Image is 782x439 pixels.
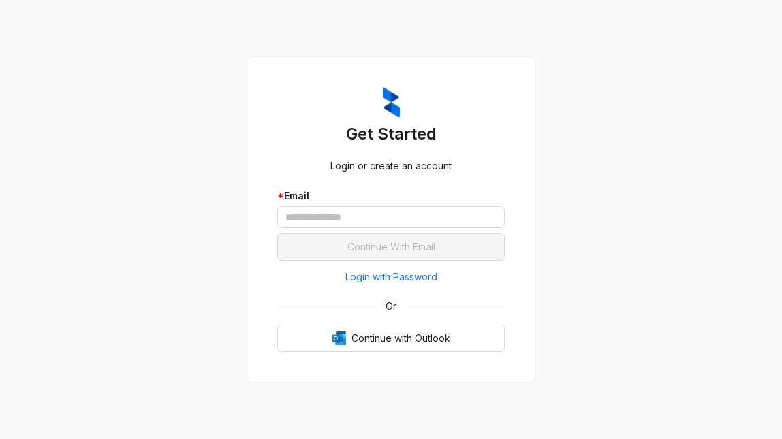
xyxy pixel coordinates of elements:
button: Continue With Email [277,233,505,261]
span: Continue with Outlook [351,331,450,346]
span: Login with Password [345,270,437,284]
img: ZumaIcon [383,87,400,118]
div: Email [277,189,505,204]
button: OutlookContinue with Outlook [277,325,505,352]
span: Or [376,299,406,314]
h3: Get Started [277,123,505,145]
button: Login with Password [277,266,505,288]
div: Login or create an account [277,159,505,174]
img: Outlook [332,331,346,345]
